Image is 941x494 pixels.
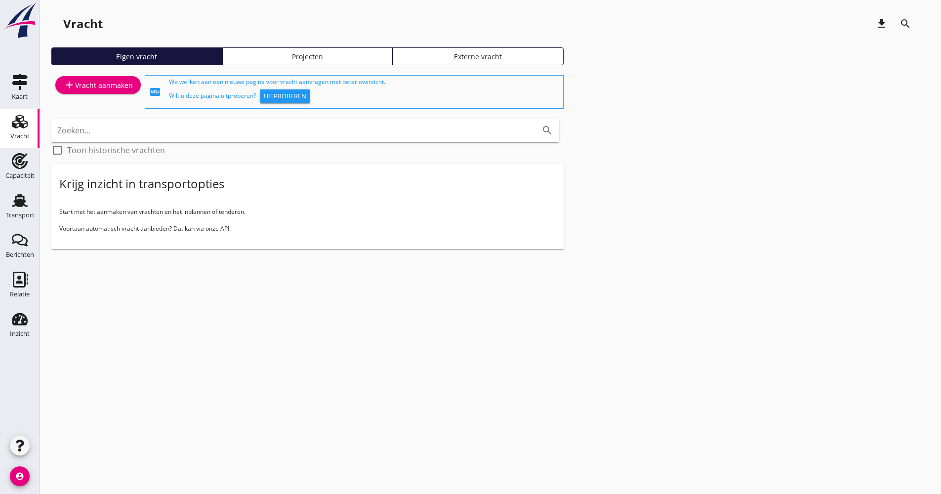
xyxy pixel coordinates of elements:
div: Uitproberen [264,91,306,101]
i: fiber_new [149,86,161,98]
div: Externe vracht [397,51,559,62]
i: search [900,18,911,30]
a: Eigen vracht [51,47,222,65]
div: Vracht aanmaken [63,79,133,91]
input: Zoeken... [57,123,526,138]
label: Toon historische vrachten [67,145,165,155]
a: Externe vracht [393,47,564,65]
div: We werken aan een nieuwe pagina voor vracht aanvragen met beter overzicht. Wilt u deze pagina uit... [169,78,559,106]
i: account_circle [10,466,30,486]
div: Vracht [10,133,30,139]
div: Relatie [10,291,30,297]
div: Inzicht [10,330,30,337]
a: Projecten [222,47,393,65]
i: search [541,124,553,136]
div: Transport [5,212,35,218]
p: Start met het aanmaken van vrachten en het inplannen of tenderen. [59,207,556,216]
button: Uitproberen [260,89,310,103]
div: Eigen vracht [56,51,218,62]
div: Kaart [12,93,28,100]
img: logo-small.a267ee39.svg [2,2,38,39]
div: Berichten [6,251,34,258]
p: Voortaan automatisch vracht aanbieden? Dat kan via onze API. [59,224,556,233]
div: Vracht [63,16,103,32]
div: Projecten [227,51,389,62]
div: Capaciteit [5,172,35,179]
div: Krijg inzicht in transportopties [59,176,224,192]
a: Vracht aanmaken [55,76,141,94]
i: download [876,18,888,30]
i: add [63,79,75,91]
